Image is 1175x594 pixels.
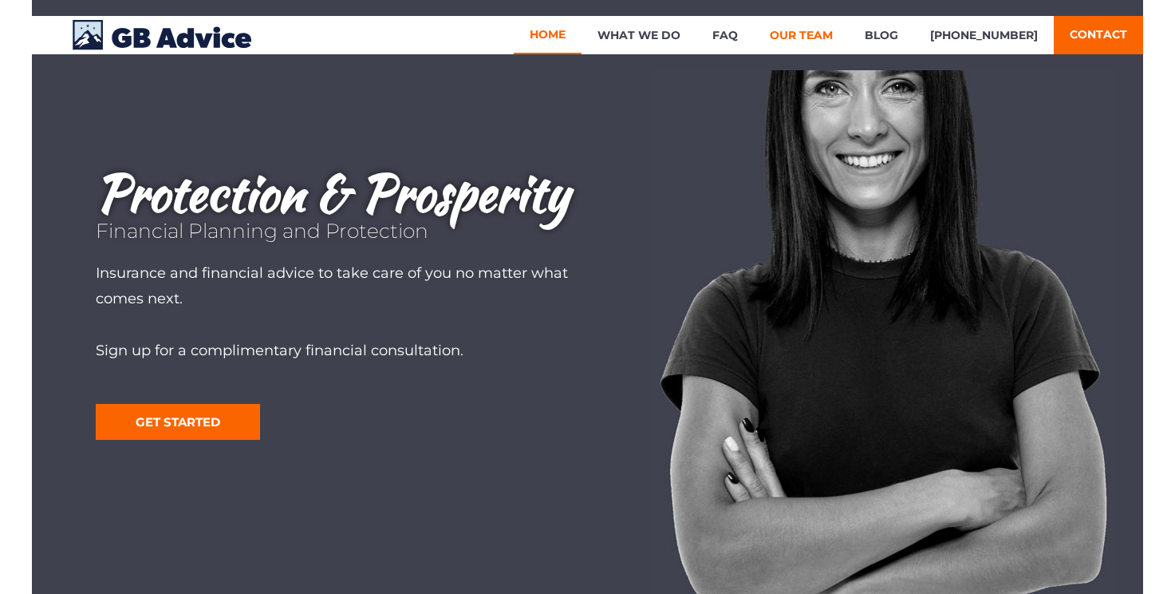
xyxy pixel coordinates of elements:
[136,416,220,428] span: Get Started
[754,16,849,54] a: Our Team
[914,16,1054,54] a: [PHONE_NUMBER]
[96,260,620,364] p: Insurance and financial advice to take care of you no matter what comes next. Sign up for a compl...
[849,16,914,54] a: Blog
[1054,16,1143,54] a: Contact
[96,168,620,218] h2: Protection & Prosperity
[696,16,754,54] a: FAQ
[514,16,582,54] a: Home
[582,16,696,54] a: What We Do
[96,404,260,440] a: Get Started
[96,218,620,244] h3: Financial Planning and Protection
